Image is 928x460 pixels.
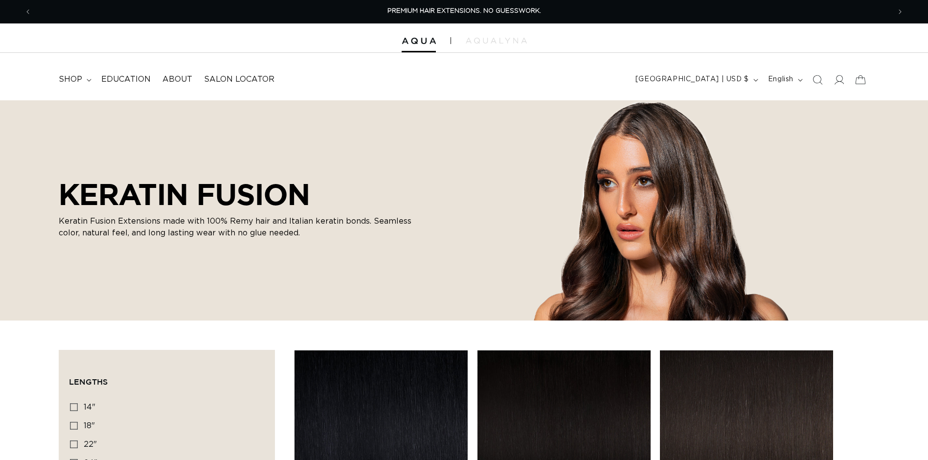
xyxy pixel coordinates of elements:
span: 14" [84,403,95,411]
summary: shop [53,69,95,91]
button: Previous announcement [17,2,39,21]
a: Education [95,69,157,91]
p: Keratin Fusion Extensions made with 100% Remy hair and Italian keratin bonds. Seamless color, nat... [59,215,430,239]
h2: KERATIN FUSION [59,177,430,211]
button: [GEOGRAPHIC_DATA] | USD $ [630,70,762,89]
button: English [762,70,807,89]
span: 18" [84,422,95,430]
span: PREMIUM HAIR EXTENSIONS. NO GUESSWORK. [387,8,541,14]
a: About [157,69,198,91]
summary: Lengths (0 selected) [69,360,265,395]
summary: Search [807,69,828,91]
span: Salon Locator [204,74,274,85]
img: aqualyna.com [466,38,527,44]
span: Education [101,74,151,85]
span: English [768,74,793,85]
img: Aqua Hair Extensions [402,38,436,45]
span: 22" [84,440,97,448]
span: shop [59,74,82,85]
span: [GEOGRAPHIC_DATA] | USD $ [635,74,749,85]
span: Lengths [69,377,108,386]
span: About [162,74,192,85]
button: Next announcement [889,2,911,21]
a: Salon Locator [198,69,280,91]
